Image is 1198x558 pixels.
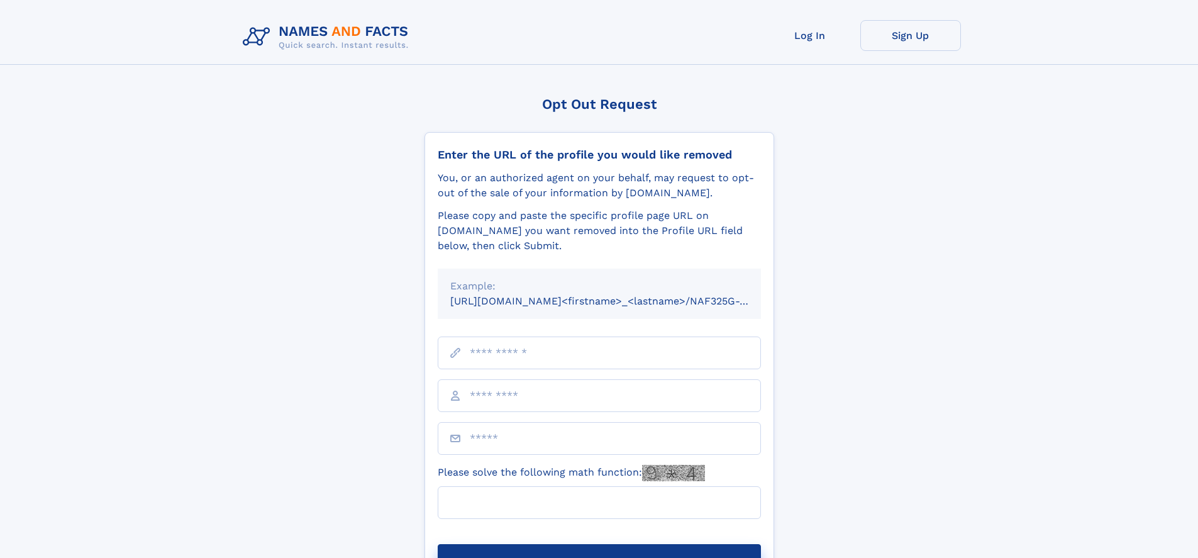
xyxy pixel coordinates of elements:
[438,148,761,162] div: Enter the URL of the profile you would like removed
[438,208,761,254] div: Please copy and paste the specific profile page URL on [DOMAIN_NAME] you want removed into the Pr...
[424,96,774,112] div: Opt Out Request
[860,20,961,51] a: Sign Up
[450,295,785,307] small: [URL][DOMAIN_NAME]<firstname>_<lastname>/NAF325G-xxxxxxxx
[438,170,761,201] div: You, or an authorized agent on your behalf, may request to opt-out of the sale of your informatio...
[438,465,705,481] label: Please solve the following math function:
[238,20,419,54] img: Logo Names and Facts
[760,20,860,51] a: Log In
[450,279,748,294] div: Example:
